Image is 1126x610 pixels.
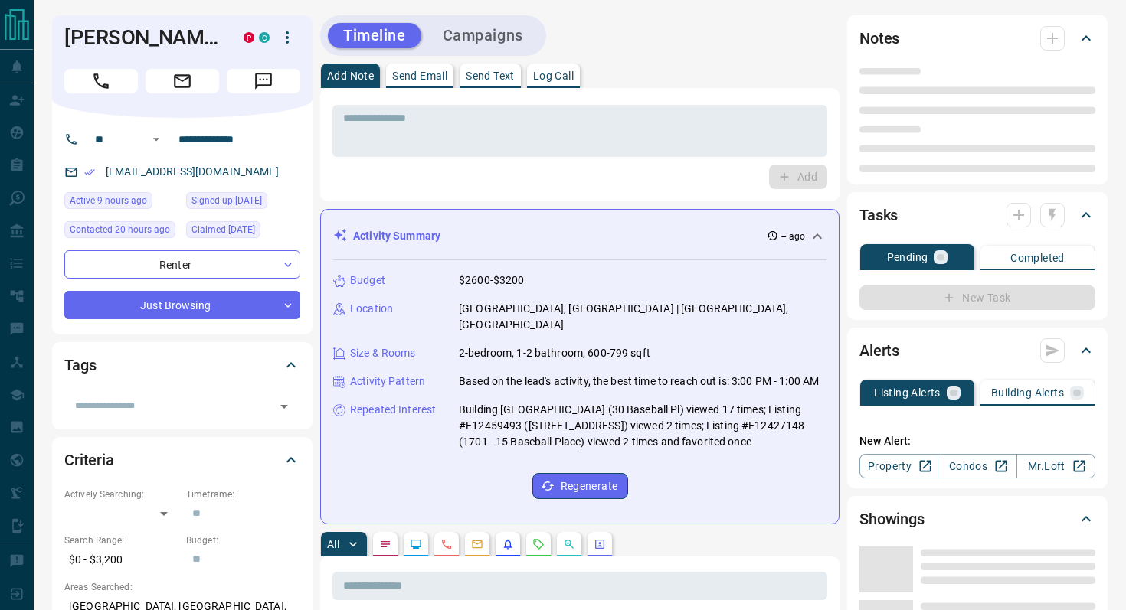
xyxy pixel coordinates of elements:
[186,533,300,547] p: Budget:
[379,538,391,550] svg: Notes
[333,222,826,250] div: Activity Summary-- ago
[563,538,575,550] svg: Opportunities
[327,70,374,81] p: Add Note
[64,347,300,383] div: Tags
[70,193,147,208] span: Active 9 hours ago
[859,338,899,363] h2: Alerts
[859,332,1095,369] div: Alerts
[859,454,938,478] a: Property
[64,25,221,50] h1: [PERSON_NAME]
[353,228,440,244] p: Activity Summary
[186,221,300,243] div: Mon Feb 24 2025
[64,291,300,319] div: Just Browsing
[532,538,545,550] svg: Requests
[427,23,538,48] button: Campaigns
[859,203,898,227] h2: Tasks
[273,396,295,417] button: Open
[459,374,819,390] p: Based on the lead's activity, the best time to reach out is: 3:00 PM - 1:00 AM
[186,488,300,501] p: Timeframe:
[874,387,941,398] p: Listing Alerts
[887,252,928,263] p: Pending
[64,221,178,243] div: Tue Oct 14 2025
[64,192,178,214] div: Wed Oct 15 2025
[350,272,385,289] p: Budget
[459,272,524,289] p: $2600-$3200
[533,70,574,81] p: Log Call
[859,501,1095,537] div: Showings
[64,547,178,572] p: $0 - $3,200
[244,32,254,43] div: property.ca
[466,70,515,81] p: Send Text
[859,197,1095,233] div: Tasks
[859,26,899,51] h2: Notes
[64,69,138,93] span: Call
[191,193,262,208] span: Signed up [DATE]
[64,442,300,478] div: Criteria
[859,20,1095,57] div: Notes
[991,387,1064,398] p: Building Alerts
[471,538,483,550] svg: Emails
[64,580,300,594] p: Areas Searched:
[106,165,279,178] a: [EMAIL_ADDRESS][DOMAIN_NAME]
[1016,454,1095,478] a: Mr.Loft
[392,70,447,81] p: Send Email
[328,23,421,48] button: Timeline
[147,130,165,148] button: Open
[410,538,422,550] svg: Lead Browsing Activity
[859,433,1095,449] p: New Alert:
[64,533,178,547] p: Search Range:
[459,301,826,333] p: [GEOGRAPHIC_DATA], [GEOGRAPHIC_DATA] | [GEOGRAPHIC_DATA], [GEOGRAPHIC_DATA]
[64,353,96,377] h2: Tags
[459,345,650,361] p: 2-bedroom, 1-2 bathroom, 600-799 sqft
[594,538,606,550] svg: Agent Actions
[350,374,425,390] p: Activity Pattern
[502,538,514,550] svg: Listing Alerts
[259,32,270,43] div: condos.ca
[532,473,628,499] button: Regenerate
[327,539,339,550] p: All
[64,488,178,501] p: Actively Searching:
[350,402,436,418] p: Repeated Interest
[70,222,170,237] span: Contacted 20 hours ago
[781,230,805,243] p: -- ago
[440,538,453,550] svg: Calls
[64,448,114,472] h2: Criteria
[859,507,925,531] h2: Showings
[84,167,95,178] svg: Email Verified
[64,250,300,279] div: Renter
[191,222,255,237] span: Claimed [DATE]
[459,402,826,450] p: Building [GEOGRAPHIC_DATA] (30 Baseball Pl) viewed 17 times; Listing #E12459493 ([STREET_ADDRESS]...
[1010,253,1065,263] p: Completed
[227,69,300,93] span: Message
[186,192,300,214] div: Mon Feb 24 2025
[938,454,1016,478] a: Condos
[350,301,393,317] p: Location
[146,69,219,93] span: Email
[350,345,416,361] p: Size & Rooms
